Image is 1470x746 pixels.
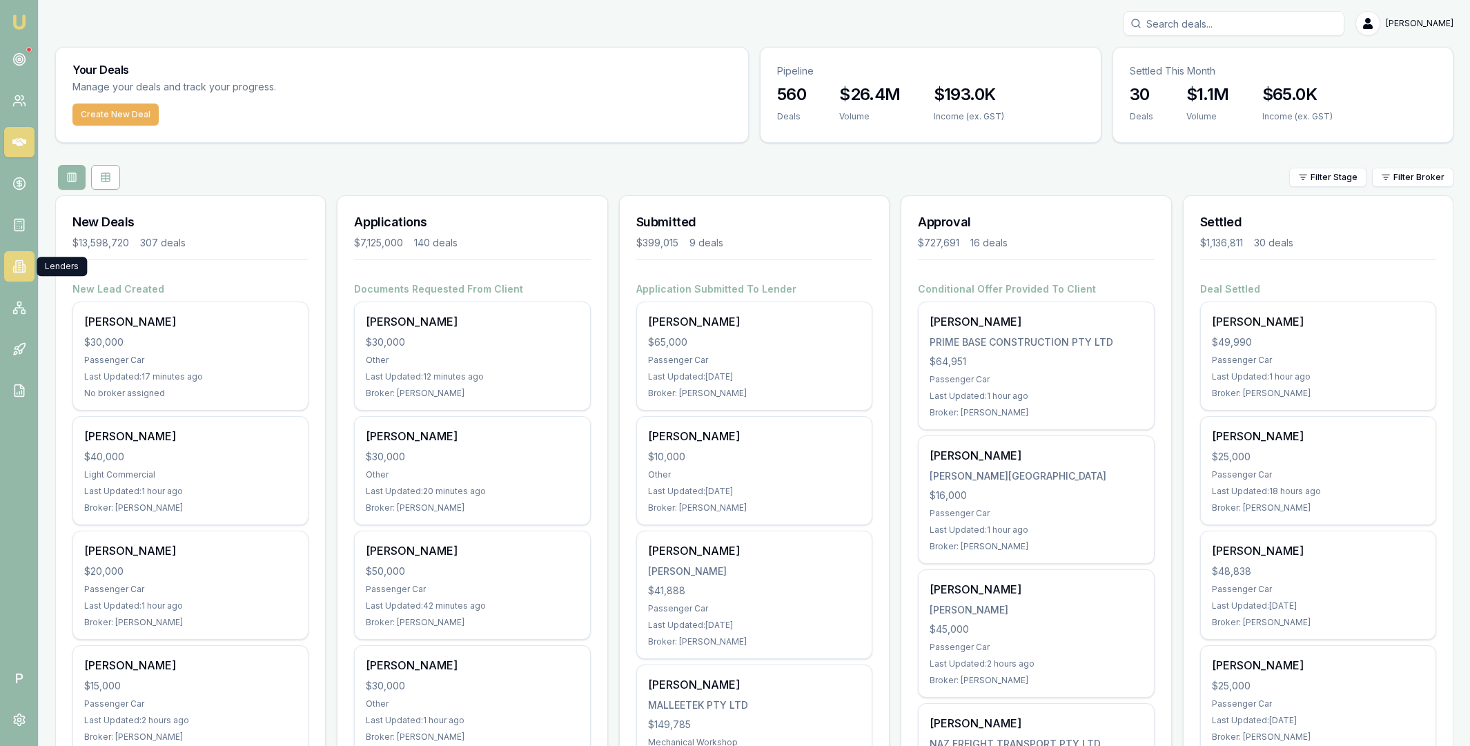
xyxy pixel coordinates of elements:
[648,469,861,480] div: Other
[84,542,297,559] div: [PERSON_NAME]
[930,469,1142,483] div: [PERSON_NAME][GEOGRAPHIC_DATA]
[366,355,578,366] div: Other
[1212,657,1424,674] div: [PERSON_NAME]
[1212,542,1424,559] div: [PERSON_NAME]
[930,675,1142,686] div: Broker: [PERSON_NAME]
[4,663,35,694] span: P
[84,450,297,464] div: $40,000
[1212,335,1424,349] div: $49,990
[84,584,297,595] div: Passenger Car
[648,718,861,732] div: $149,785
[930,622,1142,636] div: $45,000
[1386,18,1453,29] span: [PERSON_NAME]
[930,658,1142,669] div: Last Updated: 2 hours ago
[1289,168,1366,187] button: Filter Stage
[636,236,678,250] div: $399,015
[1212,715,1424,726] div: Last Updated: [DATE]
[366,600,578,611] div: Last Updated: 42 minutes ago
[648,636,861,647] div: Broker: [PERSON_NAME]
[84,388,297,399] div: No broker assigned
[72,282,308,296] h4: New Lead Created
[84,679,297,693] div: $15,000
[84,565,297,578] div: $20,000
[1212,565,1424,578] div: $48,838
[1262,111,1333,122] div: Income (ex. GST)
[648,603,861,614] div: Passenger Car
[1130,64,1437,78] p: Settled This Month
[930,407,1142,418] div: Broker: [PERSON_NAME]
[1212,388,1424,399] div: Broker: [PERSON_NAME]
[648,676,861,693] div: [PERSON_NAME]
[366,715,578,726] div: Last Updated: 1 hour ago
[1212,486,1424,497] div: Last Updated: 18 hours ago
[1311,172,1358,183] span: Filter Stage
[930,489,1142,502] div: $16,000
[366,542,578,559] div: [PERSON_NAME]
[366,486,578,497] div: Last Updated: 20 minutes ago
[930,541,1142,552] div: Broker: [PERSON_NAME]
[918,213,1154,232] h3: Approval
[72,104,159,126] button: Create New Deal
[1254,236,1293,250] div: 30 deals
[366,428,578,444] div: [PERSON_NAME]
[1186,111,1229,122] div: Volume
[84,371,297,382] div: Last Updated: 17 minutes ago
[1372,168,1453,187] button: Filter Broker
[366,584,578,595] div: Passenger Car
[777,84,806,106] h3: 560
[1262,84,1333,106] h3: $65.0K
[648,620,861,631] div: Last Updated: [DATE]
[366,679,578,693] div: $30,000
[72,236,129,250] div: $13,598,720
[1212,679,1424,693] div: $25,000
[648,428,861,444] div: [PERSON_NAME]
[930,313,1142,330] div: [PERSON_NAME]
[11,14,28,30] img: emu-icon-u.png
[930,603,1142,617] div: [PERSON_NAME]
[1212,732,1424,743] div: Broker: [PERSON_NAME]
[648,698,861,712] div: MALLEETEK PTY LTD
[1212,313,1424,330] div: [PERSON_NAME]
[839,111,900,122] div: Volume
[930,581,1142,598] div: [PERSON_NAME]
[1212,600,1424,611] div: Last Updated: [DATE]
[72,79,426,95] p: Manage your deals and track your progress.
[930,642,1142,653] div: Passenger Car
[648,388,861,399] div: Broker: [PERSON_NAME]
[689,236,723,250] div: 9 deals
[84,313,297,330] div: [PERSON_NAME]
[648,313,861,330] div: [PERSON_NAME]
[366,469,578,480] div: Other
[934,111,1004,122] div: Income (ex. GST)
[636,282,872,296] h4: Application Submitted To Lender
[366,732,578,743] div: Broker: [PERSON_NAME]
[1200,213,1436,232] h3: Settled
[648,355,861,366] div: Passenger Car
[1130,84,1153,106] h3: 30
[918,236,959,250] div: $727,691
[1212,469,1424,480] div: Passenger Car
[648,486,861,497] div: Last Updated: [DATE]
[1212,584,1424,595] div: Passenger Car
[1124,11,1344,36] input: Search deals
[930,355,1142,369] div: $64,951
[72,213,308,232] h3: New Deals
[366,502,578,513] div: Broker: [PERSON_NAME]
[354,282,590,296] h4: Documents Requested From Client
[1186,84,1229,106] h3: $1.1M
[777,64,1084,78] p: Pipeline
[84,698,297,709] div: Passenger Car
[648,565,861,578] div: [PERSON_NAME]
[366,388,578,399] div: Broker: [PERSON_NAME]
[354,213,590,232] h3: Applications
[84,600,297,611] div: Last Updated: 1 hour ago
[1212,698,1424,709] div: Passenger Car
[84,355,297,366] div: Passenger Car
[648,584,861,598] div: $41,888
[930,524,1142,536] div: Last Updated: 1 hour ago
[366,371,578,382] div: Last Updated: 12 minutes ago
[1200,236,1243,250] div: $1,136,811
[84,617,297,628] div: Broker: [PERSON_NAME]
[366,617,578,628] div: Broker: [PERSON_NAME]
[84,502,297,513] div: Broker: [PERSON_NAME]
